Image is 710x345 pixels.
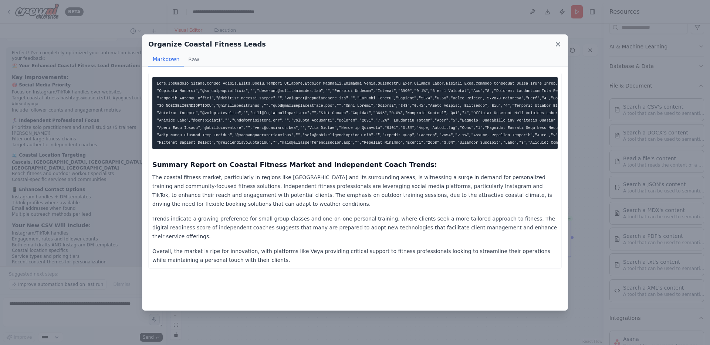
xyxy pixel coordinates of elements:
[184,52,203,66] button: Raw
[148,52,184,66] button: Markdown
[152,247,558,264] p: Overall, the market is ripe for innovation, with platforms like Veya providing critical support t...
[152,173,558,208] p: The coastal fitness market, particularly in regions like [GEOGRAPHIC_DATA] and its surrounding ar...
[148,39,266,49] h2: Organize Coastal Fitness Leads
[152,214,558,241] p: Trends indicate a growing preference for small group classes and one-on-one personal training, wh...
[152,160,558,170] h3: Summary Report on Coastal Fitness Market and Independent Coach Trends:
